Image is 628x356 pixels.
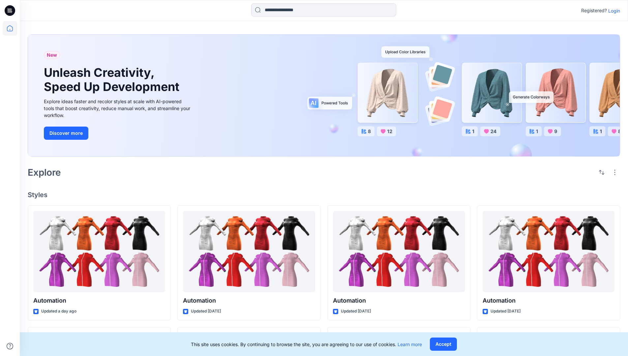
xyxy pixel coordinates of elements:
[581,7,607,15] p: Registered?
[47,51,57,59] span: New
[333,211,465,292] a: Automation
[183,296,315,305] p: Automation
[333,296,465,305] p: Automation
[41,308,76,315] p: Updated a day ago
[608,7,620,14] p: Login
[483,296,614,305] p: Automation
[483,211,614,292] a: Automation
[28,191,620,199] h4: Styles
[33,211,165,292] a: Automation
[191,341,422,348] p: This site uses cookies. By continuing to browse the site, you are agreeing to our use of cookies.
[44,127,88,140] button: Discover more
[44,127,192,140] a: Discover more
[28,167,61,178] h2: Explore
[341,308,371,315] p: Updated [DATE]
[398,341,422,347] a: Learn more
[44,66,182,94] h1: Unleash Creativity, Speed Up Development
[191,308,221,315] p: Updated [DATE]
[44,98,192,119] div: Explore ideas faster and recolor styles at scale with AI-powered tools that boost creativity, red...
[183,211,315,292] a: Automation
[491,308,521,315] p: Updated [DATE]
[430,338,457,351] button: Accept
[33,296,165,305] p: Automation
